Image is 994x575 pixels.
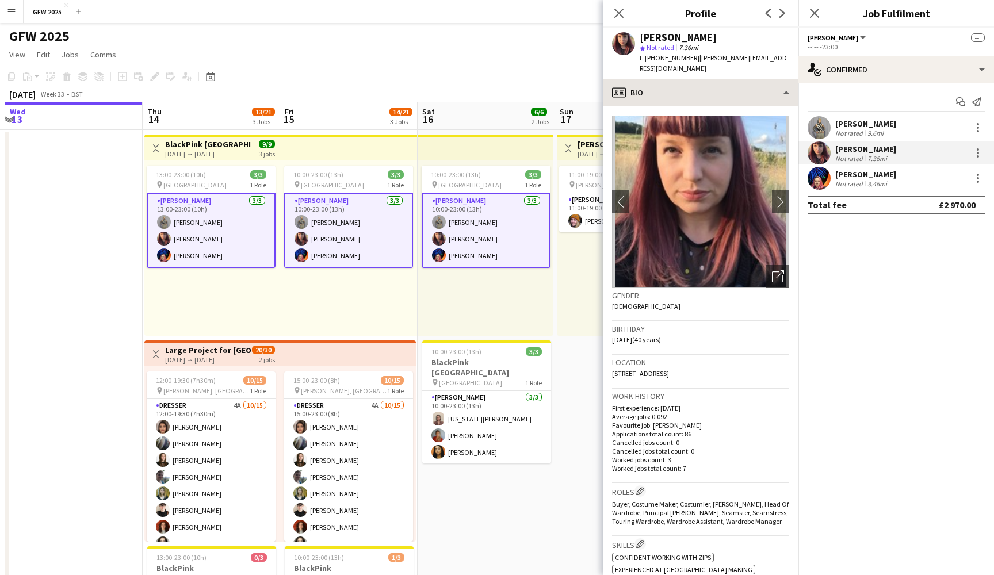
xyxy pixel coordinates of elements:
span: 1 Role [250,181,266,189]
span: Sat [422,106,435,117]
span: 13:00-23:00 (10h) [156,170,206,179]
div: [DATE] → [DATE] [165,355,251,364]
span: 3/3 [526,347,542,356]
div: [PERSON_NAME] [835,144,896,154]
h3: Large Project for [GEOGRAPHIC_DATA], [PERSON_NAME], [GEOGRAPHIC_DATA] [165,345,251,355]
div: Bio [603,79,798,106]
div: --:-- -23:00 [808,43,985,51]
p: First experience: [DATE] [612,404,789,412]
h3: BlackPink [GEOGRAPHIC_DATA] [165,139,251,149]
div: BST [71,90,83,98]
app-job-card: 12:00-19:30 (7h30m)10/15 [PERSON_NAME], [GEOGRAPHIC_DATA]1 RoleDresser4A10/1512:00-19:30 (7h30m)[... [147,371,276,542]
span: Thu [147,106,162,117]
a: Edit [32,47,55,62]
a: View [5,47,30,62]
span: Experienced at [GEOGRAPHIC_DATA] making [615,565,752,574]
span: [PERSON_NAME], [GEOGRAPHIC_DATA] [301,386,387,395]
span: Week 33 [38,90,67,98]
p: Favourite job: [PERSON_NAME] [612,421,789,430]
span: Jobs [62,49,79,60]
span: Edit [37,49,50,60]
span: [GEOGRAPHIC_DATA] [163,181,227,189]
span: t. [PHONE_NUMBER] [640,53,699,62]
span: Fri [285,106,294,117]
div: 2 Jobs [532,117,549,126]
span: 1 Role [387,386,404,395]
span: 1/3 [388,553,404,562]
span: [GEOGRAPHIC_DATA] [439,378,502,387]
span: Sun [560,106,574,117]
h3: Location [612,357,789,367]
p: Applications total count: 86 [612,430,789,438]
div: [DATE] [9,89,36,100]
div: 13:00-23:00 (10h)3/3 [GEOGRAPHIC_DATA]1 Role[PERSON_NAME]3/313:00-23:00 (10h)[PERSON_NAME][PERSON... [147,166,276,268]
h3: [PERSON_NAME], [PERSON_NAME] [578,139,663,149]
span: Not rated [647,43,674,52]
div: Open photos pop-in [766,265,789,288]
div: 10:00-23:00 (13h)3/3BlackPink [GEOGRAPHIC_DATA] [GEOGRAPHIC_DATA]1 Role[PERSON_NAME]3/310:00-23:0... [422,340,551,463]
span: 10:00-23:00 (13h) [293,170,343,179]
span: 1 Role [387,181,404,189]
span: Seamster [808,33,858,42]
div: 7.36mi [865,154,889,163]
button: GFW 2025 [24,1,71,23]
p: Cancelled jobs total count: 0 [612,447,789,455]
div: £2 970.00 [939,199,976,210]
h3: Work history [612,391,789,401]
span: 10:00-23:00 (13h) [294,553,344,562]
app-card-role: [PERSON_NAME]1/111:00-19:00 (8h)[PERSON_NAME] [559,193,688,232]
div: 3 Jobs [253,117,274,126]
div: [DATE] → [DATE] [578,149,663,158]
span: 9/9 [259,140,275,148]
span: 1 Role [525,378,542,387]
app-card-role: [PERSON_NAME]3/310:00-23:00 (13h)[PERSON_NAME][PERSON_NAME][PERSON_NAME] [284,193,413,268]
span: [GEOGRAPHIC_DATA] [301,181,364,189]
h3: Birthday [612,324,789,334]
span: [PERSON_NAME], [GEOGRAPHIC_DATA] [163,386,250,395]
img: Crew avatar or photo [612,116,789,288]
span: 15:00-23:00 (8h) [293,376,340,385]
div: Confirmed [798,56,994,83]
span: 14/21 [389,108,412,116]
span: 10/15 [381,376,404,385]
app-card-role: [PERSON_NAME]3/310:00-23:00 (13h)[US_STATE][PERSON_NAME][PERSON_NAME][PERSON_NAME] [422,391,551,463]
span: 0/3 [251,553,267,562]
span: 20/30 [252,346,275,354]
h3: BlackPink [GEOGRAPHIC_DATA] [422,357,551,378]
app-job-card: 11:00-19:00 (8h)1/1 [PERSON_NAME][GEOGRAPHIC_DATA][PERSON_NAME]1 Role[PERSON_NAME]1/111:00-19:00 ... [559,166,688,232]
h3: Gender [612,290,789,301]
div: 2 jobs [259,354,275,364]
div: Not rated [835,154,865,163]
div: 3 Jobs [390,117,412,126]
span: 17 [558,113,574,126]
h3: Skills [612,538,789,550]
a: Jobs [57,47,83,62]
app-job-card: 15:00-23:00 (8h)10/15 [PERSON_NAME], [GEOGRAPHIC_DATA]1 RoleDresser4A10/1515:00-23:00 (8h)[PERSON... [284,371,413,542]
span: Wed [10,106,26,117]
p: Average jobs: 0.092 [612,412,789,421]
span: 15 [283,113,294,126]
div: [PERSON_NAME] [640,32,717,43]
div: Not rated [835,179,865,188]
a: Comms [86,47,121,62]
span: Buyer, Costume Maker, Costumier, [PERSON_NAME], Head Of Wardrobe, Principal [PERSON_NAME], Seamst... [612,500,789,526]
div: [DATE] → [DATE] [165,149,251,158]
div: 3.46mi [865,179,889,188]
span: [STREET_ADDRESS] [612,369,669,378]
div: 10:00-23:00 (13h)3/3 [GEOGRAPHIC_DATA]1 Role[PERSON_NAME]3/310:00-23:00 (13h)[PERSON_NAME][PERSON... [422,166,550,268]
span: 12:00-19:30 (7h30m) [156,376,216,385]
h3: Roles [612,485,789,497]
app-job-card: 10:00-23:00 (13h)3/3 [GEOGRAPHIC_DATA]1 Role[PERSON_NAME]3/310:00-23:00 (13h)[PERSON_NAME][PERSON... [284,166,413,268]
p: Cancelled jobs count: 0 [612,438,789,447]
span: [DEMOGRAPHIC_DATA] [612,302,680,310]
span: 1 Role [250,386,266,395]
span: 13 [8,113,26,126]
span: 13/21 [252,108,275,116]
span: [PERSON_NAME][GEOGRAPHIC_DATA][PERSON_NAME] [576,181,662,189]
app-card-role: [PERSON_NAME]3/310:00-23:00 (13h)[PERSON_NAME][PERSON_NAME][PERSON_NAME] [422,193,550,268]
span: 11:00-19:00 (8h) [568,170,615,179]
